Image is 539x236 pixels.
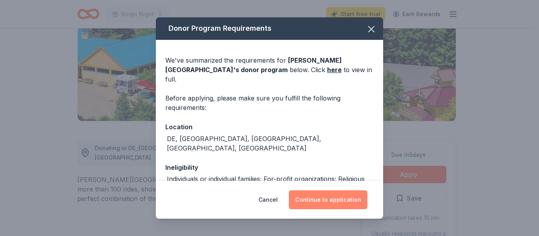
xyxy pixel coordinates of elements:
div: We've summarized the requirements for below. Click to view in full. [165,56,374,84]
div: Ineligibility [165,162,374,173]
div: Before applying, please make sure you fulfill the following requirements: [165,93,374,112]
button: Cancel [258,190,278,209]
div: Individuals or individual families; For-profit organizations; Religious groups utilizing donation... [167,174,374,231]
div: Location [165,122,374,132]
div: DE, [GEOGRAPHIC_DATA], [GEOGRAPHIC_DATA], [GEOGRAPHIC_DATA], [GEOGRAPHIC_DATA] [167,134,374,153]
button: Continue to application [289,190,367,209]
div: Donor Program Requirements [156,17,383,40]
a: here [327,65,342,74]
